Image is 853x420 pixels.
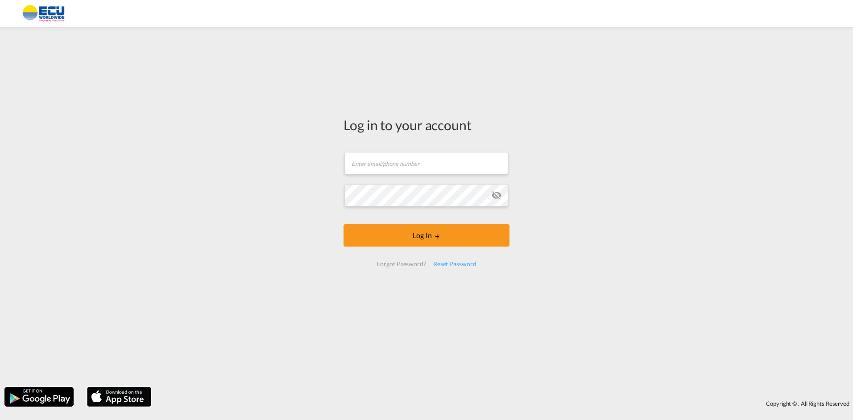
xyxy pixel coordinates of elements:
[344,152,508,174] input: Enter email/phone number
[344,115,509,134] div: Log in to your account
[344,224,509,247] button: LOGIN
[491,190,502,201] md-icon: icon-eye-off
[4,386,75,408] img: google.png
[430,256,480,272] div: Reset Password
[86,386,152,408] img: apple.png
[373,256,429,272] div: Forgot Password?
[13,4,74,24] img: 6cccb1402a9411edb762cf9624ab9cda.png
[156,396,853,411] div: Copyright © . All Rights Reserved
